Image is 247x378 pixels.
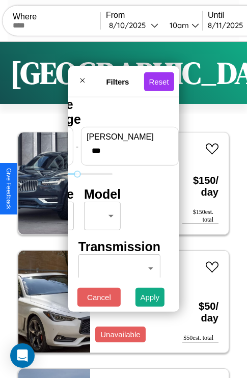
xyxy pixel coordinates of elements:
button: Apply [135,288,165,307]
label: [PERSON_NAME] [87,132,173,142]
label: From [106,11,202,20]
button: 8/10/2025 [106,20,161,31]
h3: $ 50 / day [182,290,218,334]
p: - [76,139,78,153]
div: Open Intercom Messenger [10,343,35,368]
div: 10am [164,20,191,30]
h4: Price Range [42,97,112,127]
button: 10am [161,20,202,31]
div: $ 50 est. total [182,334,218,342]
label: Where [13,12,100,21]
h4: Transmission [78,239,160,254]
p: Unavailable [100,328,140,341]
h4: Filters [91,77,144,86]
h4: Make [42,187,74,202]
button: Cancel [77,288,121,307]
div: 8 / 10 / 2025 [109,20,151,30]
button: Reset [144,72,174,91]
h4: Model [84,187,121,202]
h3: $ 150 / day [182,165,218,208]
div: $ 150 est. total [182,208,218,224]
div: Give Feedback [5,168,12,209]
